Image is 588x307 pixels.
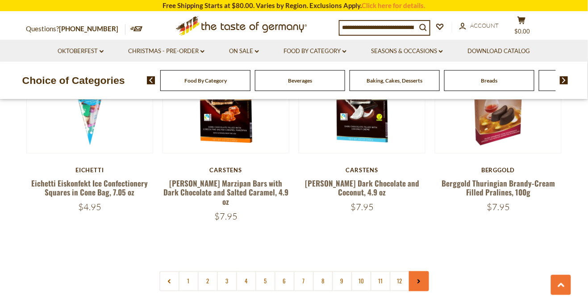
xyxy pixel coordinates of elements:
a: 6 [275,271,295,291]
a: [PERSON_NAME] Marzipan Bars with Dark Chocolate and Salted Caramel, 4.9 oz [163,178,288,208]
a: [PHONE_NUMBER] [59,25,119,33]
a: Breads [481,77,498,84]
span: $0.00 [515,28,530,35]
a: 3 [217,271,237,291]
a: 5 [255,271,275,291]
span: Account [471,22,499,29]
span: $7.95 [487,202,510,213]
img: next arrow [560,76,568,84]
a: [PERSON_NAME] Dark Chocolate and Coconut, 4.9 oz [305,178,419,198]
img: previous arrow [147,76,155,84]
a: 4 [236,271,256,291]
a: 2 [198,271,218,291]
div: Berggold [435,166,562,174]
button: $0.00 [509,16,535,38]
a: Christmas - PRE-ORDER [128,46,204,56]
a: Eichetti Eiskonfekt Ice Confectionery Squares in Cone Bag, 7.05 oz [31,178,148,198]
a: 10 [351,271,371,291]
span: $7.95 [214,211,238,222]
p: Questions? [26,23,125,35]
span: $4.95 [78,202,101,213]
a: 8 [313,271,333,291]
span: $7.95 [350,202,374,213]
a: Food By Category [284,46,346,56]
a: 11 [371,271,391,291]
a: 7 [294,271,314,291]
div: Eichetti [26,166,154,174]
a: 1 [179,271,199,291]
a: Account [459,21,499,31]
a: 12 [390,271,410,291]
a: Seasons & Occasions [371,46,443,56]
a: 9 [332,271,352,291]
a: Berggold Thuringian Brandy-Cream Filled Pralines, 100g [442,178,555,198]
a: On Sale [229,46,259,56]
a: Download Catalog [467,46,530,56]
div: Carstens [299,166,426,174]
a: Click here for details. [362,1,425,9]
div: Carstens [163,166,290,174]
a: Baking, Cakes, Desserts [367,77,423,84]
a: Food By Category [184,77,227,84]
a: Oktoberfest [58,46,104,56]
a: Beverages [288,77,312,84]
